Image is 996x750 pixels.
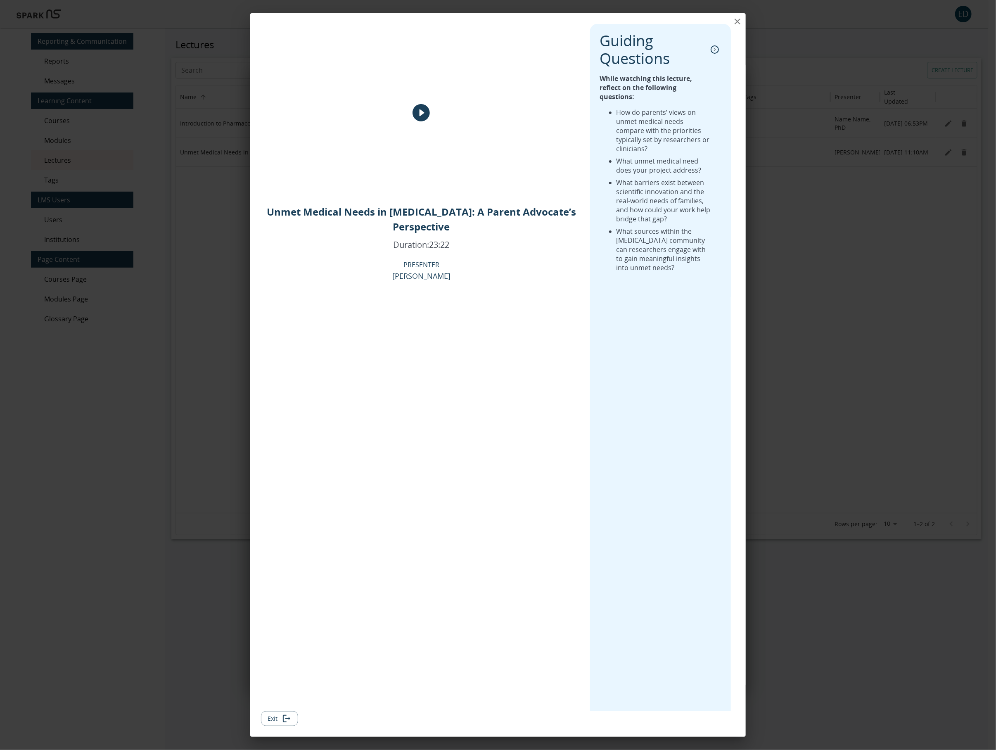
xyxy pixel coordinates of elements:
[729,13,746,30] button: close
[261,711,298,726] button: Exit
[617,108,713,153] li: How do parents’ views on unmet medical needs compare with the priorities typically set by researc...
[403,260,439,269] p: PRESENTER
[392,270,451,282] p: [PERSON_NAME]
[617,227,713,272] li: What sources within the [MEDICAL_DATA] community can researchers engage with to gain meaningful i...
[600,74,692,101] strong: While watching this lecture, reflect on the following questions:
[617,157,713,175] li: What unmet medical need does your project address?
[409,100,434,125] button: play
[393,239,449,250] p: Duration: 23:22
[261,204,582,234] p: Unmet Medical Needs in [MEDICAL_DATA]: A Parent Advocate’s Perspective
[261,24,582,201] div: Image Cover
[600,32,702,67] p: Guiding Questions
[709,43,721,56] button: collapse
[617,178,713,223] li: What barriers exist between scientific innovation and the real-world needs of families, and how c...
